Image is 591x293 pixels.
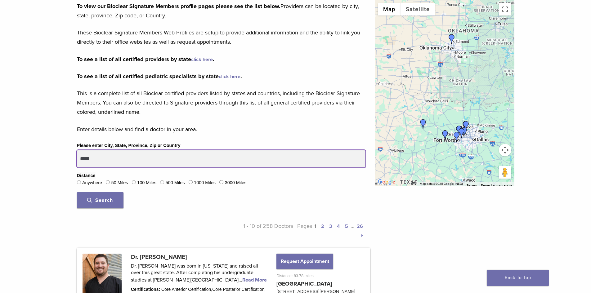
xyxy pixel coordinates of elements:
div: Dr. Traci Leon [447,34,457,44]
a: 2 [321,223,324,229]
a: click here [219,73,240,80]
p: This is a complete list of all Bioclear certified providers listed by states and countries, inclu... [77,89,365,117]
button: Map camera controls [499,144,511,156]
legend: Distance [77,172,96,179]
a: 4 [337,223,340,229]
label: 3000 Miles [225,180,247,186]
a: Back To Top [487,270,549,286]
p: Enter details below and find a doctor in your area. [77,125,365,134]
div: Dr. Amy Bender [452,132,462,142]
button: Search [77,192,123,208]
a: Terms (opens in new tab) [467,184,477,187]
button: Keyboard shortcuts [411,182,416,186]
button: Toggle fullscreen view [499,3,511,16]
div: Dr. Will Wyatt [461,121,471,131]
div: Dr. Brian Hill [418,119,428,129]
button: Request Appointment [276,254,333,269]
div: Dr. Yasi Sabour [461,121,471,131]
strong: To see a list of all certified pediatric specialists by state . [77,73,242,80]
p: Pages [293,221,365,240]
span: Map data ©2025 Google, INEGI [420,182,463,185]
img: Google [376,178,397,186]
span: … [351,223,354,229]
div: Dr. Salil Mehta [454,126,464,135]
p: Providers can be located by city, state, province, Zip code, or Country. [77,2,365,20]
button: Show street map [378,3,401,16]
p: These Bioclear Signature Members Web Profiles are setup to provide additional information and the... [77,28,365,47]
div: Dr. Neelam Dube [457,128,467,138]
a: 5 [345,223,348,229]
label: 100 Miles [137,180,156,186]
a: Report a map error [481,184,513,187]
span: Search [87,197,113,203]
button: Show satellite imagery [401,3,435,16]
a: 3 [329,223,332,229]
a: 1 [315,223,316,229]
strong: To view our Bioclear Signature Members profile pages please see the list below. [77,3,280,10]
strong: To see a list of all certified providers by state . [77,56,214,63]
a: click here [191,56,213,63]
div: Dr. Lauren Drennan [459,127,469,137]
label: 500 Miles [166,180,185,186]
a: 26 [357,223,363,229]
a: Open this area in Google Maps (opens a new window) [376,178,397,186]
label: 1000 Miles [194,180,216,186]
label: 50 Miles [111,180,128,186]
label: Please enter City, State, Province, Zip or Country [77,142,181,149]
button: Drag Pegman onto the map to open Street View [499,166,511,179]
div: Dr. Ashley Decker [440,130,450,140]
label: Anywhere [82,180,102,186]
p: 1 - 10 of 258 Doctors [221,221,293,240]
